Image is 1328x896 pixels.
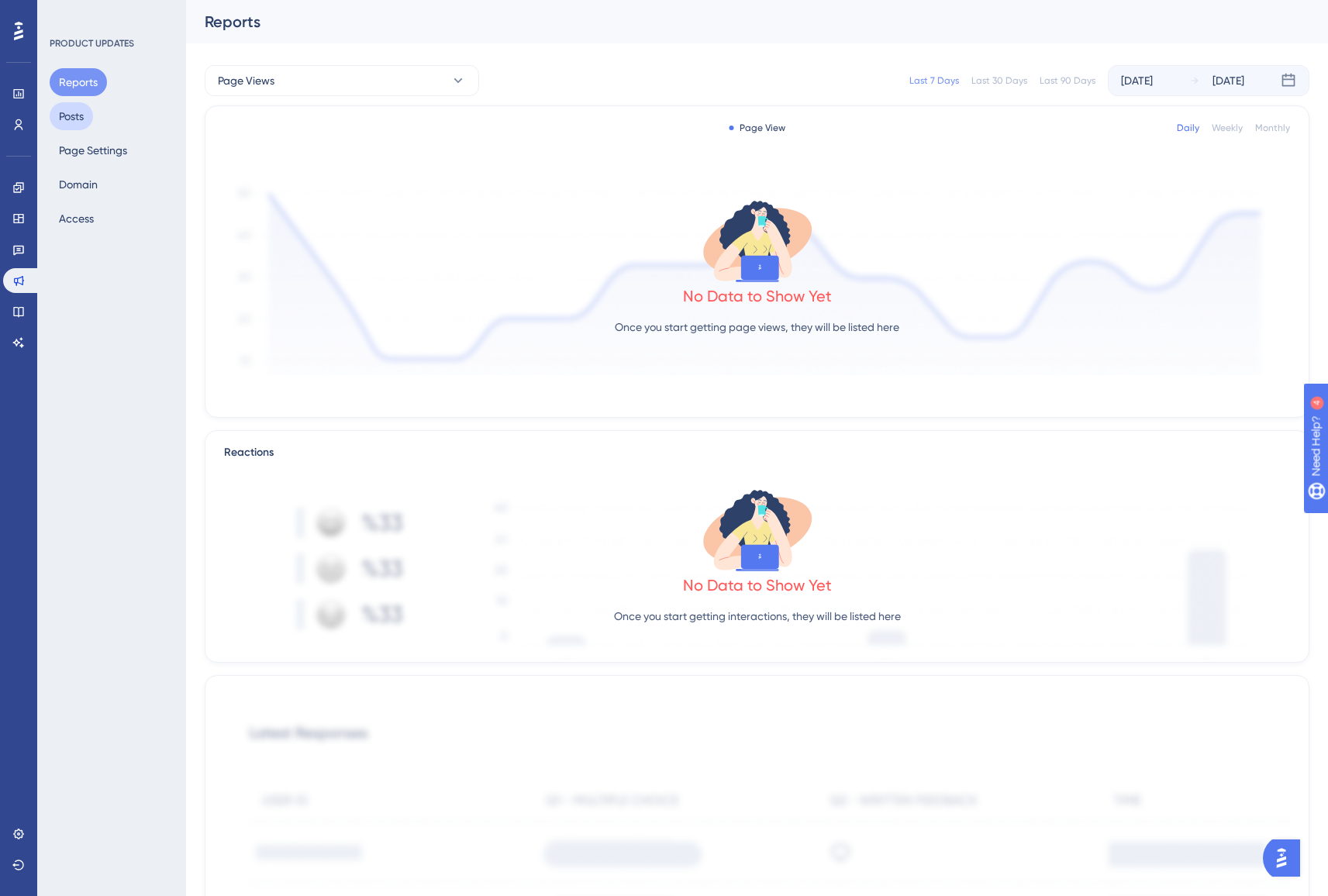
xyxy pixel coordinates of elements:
[50,205,103,233] button: Access
[1177,122,1199,134] div: Daily
[205,11,1271,33] div: Reports
[1255,122,1290,134] div: Monthly
[36,4,97,22] span: Need Help?
[50,136,136,164] button: Page Settings
[50,37,134,50] div: PRODUCT UPDATES
[218,71,274,90] span: Page Views
[615,318,899,336] p: Once you start getting page views, they will be listed here
[1212,122,1243,134] div: Weekly
[50,102,93,130] button: Posts
[1263,835,1309,881] iframe: UserGuiding AI Assistant Launcher
[614,607,901,625] p: Once you start getting interactions, they will be listed here
[683,285,832,307] div: No Data to Show Yet
[683,574,832,596] div: No Data to Show Yet
[729,122,785,134] div: Page View
[50,68,107,96] button: Reports
[224,443,1290,462] div: Reactions
[50,171,107,198] button: Domain
[1121,71,1153,90] div: [DATE]
[1212,71,1244,90] div: [DATE]
[971,74,1027,87] div: Last 30 Days
[1040,74,1095,87] div: Last 90 Days
[909,74,959,87] div: Last 7 Days
[108,8,112,20] div: 4
[205,65,479,96] button: Page Views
